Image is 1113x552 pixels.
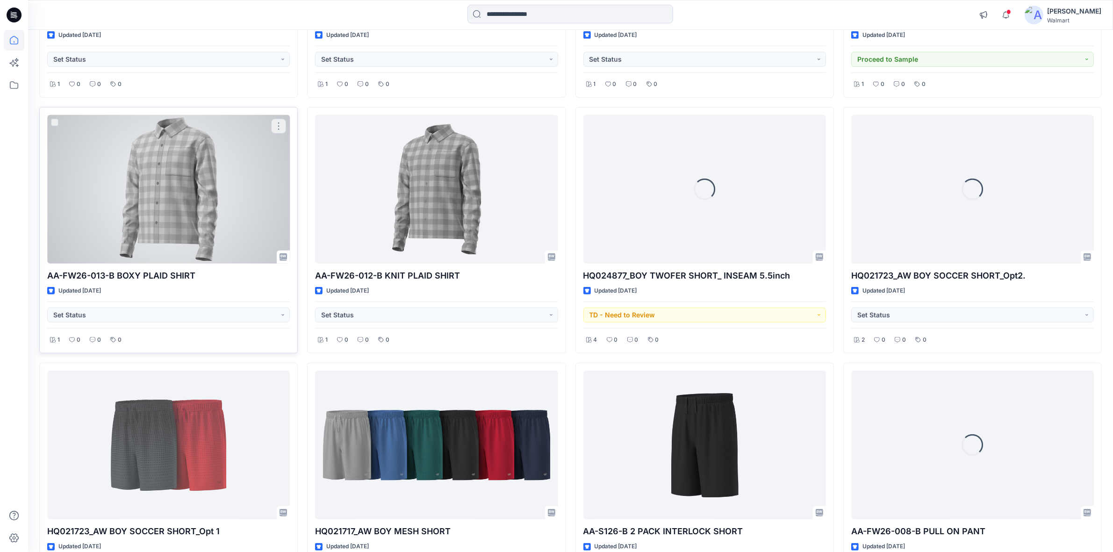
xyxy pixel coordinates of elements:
p: AA-FW26-008-B PULL ON PANT [851,525,1094,538]
img: avatar [1025,6,1043,24]
p: 4 [594,335,597,345]
p: 1 [57,335,60,345]
p: Updated [DATE] [326,286,369,296]
p: 0 [881,79,884,89]
p: 0 [386,335,389,345]
p: 0 [345,79,348,89]
p: Updated [DATE] [326,30,369,40]
p: 2 [862,335,865,345]
p: Updated [DATE] [595,30,637,40]
p: AA-FW26-013-B BOXY PLAID SHIRT [47,269,290,282]
p: Updated [DATE] [58,286,101,296]
p: 0 [882,335,885,345]
p: 0 [922,79,926,89]
p: 1 [325,79,328,89]
p: 0 [97,79,101,89]
p: 0 [386,79,389,89]
p: 0 [613,79,617,89]
p: 1 [594,79,596,89]
p: Updated [DATE] [862,30,905,40]
p: 1 [325,335,328,345]
p: Updated [DATE] [862,542,905,552]
p: Updated [DATE] [58,30,101,40]
div: Walmart [1047,17,1101,24]
p: HQ021717_AW BOY MESH SHORT [315,525,558,538]
p: Updated [DATE] [595,286,637,296]
p: Updated [DATE] [58,542,101,552]
p: Updated [DATE] [595,542,637,552]
p: Updated [DATE] [862,286,905,296]
p: 0 [365,335,369,345]
p: 0 [902,335,906,345]
div: [PERSON_NAME] [1047,6,1101,17]
p: 0 [901,79,905,89]
p: 0 [633,79,637,89]
p: HQ021723_AW BOY SOCCER SHORT_Opt 1 [47,525,290,538]
a: HQ021723_AW BOY SOCCER SHORT_Opt 1 [47,371,290,519]
p: 0 [118,335,122,345]
p: HQ021723_AW BOY SOCCER SHORT_Opt2. [851,269,1094,282]
p: 0 [118,79,122,89]
a: HQ021717_AW BOY MESH SHORT [315,371,558,519]
p: AA-FW26-012-B KNIT PLAID SHIRT [315,269,558,282]
p: 0 [97,335,101,345]
p: 0 [635,335,639,345]
p: 0 [654,79,658,89]
p: 1 [57,79,60,89]
p: Updated [DATE] [326,542,369,552]
p: 0 [365,79,369,89]
p: AA-S126-B 2 PACK INTERLOCK SHORT [583,525,826,538]
a: AA-S126-B 2 PACK INTERLOCK SHORT [583,371,826,519]
a: AA-FW26-012-B KNIT PLAID SHIRT [315,115,558,264]
p: 0 [77,335,80,345]
p: HQ024877_BOY TWOFER SHORT_ INSEAM 5.5inch [583,269,826,282]
a: AA-FW26-013-B BOXY PLAID SHIRT [47,115,290,264]
p: 0 [923,335,926,345]
p: 1 [862,79,864,89]
p: 0 [77,79,80,89]
p: 0 [614,335,618,345]
p: 0 [345,335,348,345]
p: 0 [655,335,659,345]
